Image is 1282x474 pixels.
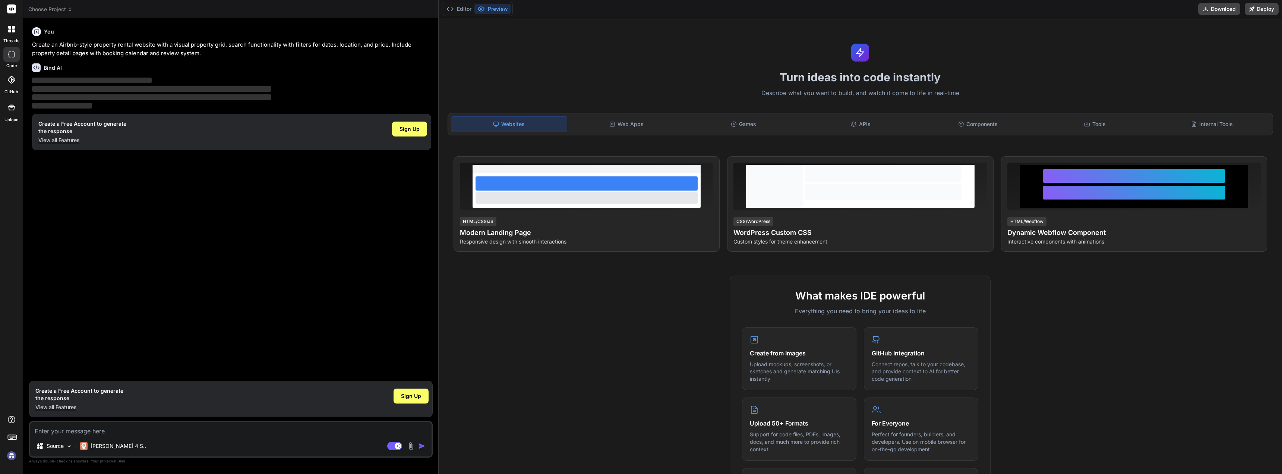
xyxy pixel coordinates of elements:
p: Everything you need to bring your ideas to life [742,307,978,316]
p: View all Features [35,404,123,411]
label: code [6,63,17,69]
span: ‌ [32,86,271,92]
div: Tools [1037,116,1153,132]
span: Choose Project [28,6,73,13]
p: Interactive components with animations [1007,238,1261,245]
span: Sign Up [401,392,421,400]
img: icon [418,442,426,450]
label: threads [3,38,19,44]
div: Components [920,116,1035,132]
label: Upload [4,117,19,123]
h2: What makes IDE powerful [742,288,978,304]
span: Sign Up [400,125,420,133]
p: Source [47,442,64,450]
p: Upload mockups, screenshots, or sketches and generate matching UIs instantly [750,361,849,383]
button: Editor [443,4,474,14]
p: Describe what you want to build, and watch it come to life in real-time [443,88,1278,98]
div: CSS/WordPress [733,217,773,226]
p: Connect repos, talk to your codebase, and provide context to AI for better code generation [872,361,970,383]
p: Support for code files, PDFs, images, docs, and much more to provide rich context [750,431,849,453]
h4: GitHub Integration [872,349,970,358]
div: HTML/CSS/JS [460,217,496,226]
h6: Bind AI [44,64,62,72]
div: Web Apps [569,116,684,132]
h6: You [44,28,54,35]
span: privacy [100,459,113,463]
h4: Create from Images [750,349,849,358]
label: GitHub [4,89,18,95]
span: ‌ [32,103,92,109]
p: View all Features [38,136,126,144]
h4: For Everyone [872,419,970,428]
button: Download [1198,3,1240,15]
h1: Create a Free Account to generate the response [35,387,123,402]
h4: Dynamic Webflow Component [1007,227,1261,238]
div: Internal Tools [1154,116,1270,132]
p: Create an Airbnb-style property rental website with a visual property grid, search functionality ... [32,41,431,57]
p: Always double-check its answers. Your in Bind [29,458,433,465]
img: attachment [407,442,415,451]
h1: Turn ideas into code instantly [443,70,1278,84]
p: Responsive design with smooth interactions [460,238,713,245]
div: Games [686,116,801,132]
span: ‌ [32,94,271,100]
p: Perfect for founders, builders, and developers. Use on mobile browser for on-the-go development [872,431,970,453]
p: Custom styles for theme enhancement [733,238,987,245]
h4: WordPress Custom CSS [733,227,987,238]
img: Claude 4 Sonnet [80,442,88,450]
span: ‌ [32,78,152,83]
h4: Upload 50+ Formats [750,419,849,428]
img: Pick Models [66,443,72,449]
h4: Modern Landing Page [460,227,713,238]
button: Preview [474,4,511,14]
div: APIs [803,116,918,132]
button: Deploy [1245,3,1279,15]
div: Websites [451,116,567,132]
h1: Create a Free Account to generate the response [38,120,126,135]
div: HTML/Webflow [1007,217,1046,226]
p: [PERSON_NAME] 4 S.. [91,442,146,450]
img: signin [5,449,18,462]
